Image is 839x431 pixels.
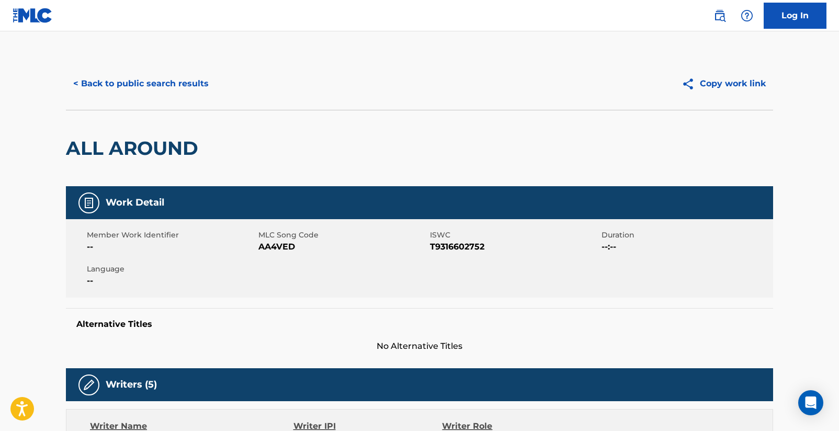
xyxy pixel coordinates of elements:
span: Member Work Identifier [87,230,256,241]
img: Copy work link [682,77,700,90]
h5: Alternative Titles [76,319,763,330]
a: Public Search [709,5,730,26]
span: Duration [602,230,770,241]
span: --:-- [602,241,770,253]
a: Log In [764,3,826,29]
img: search [713,9,726,22]
span: T9316602752 [430,241,599,253]
button: Copy work link [674,71,773,97]
h5: Work Detail [106,197,164,209]
div: Open Intercom Messenger [798,390,823,415]
h2: ALL AROUND [66,137,203,160]
span: -- [87,241,256,253]
span: -- [87,275,256,287]
span: MLC Song Code [258,230,427,241]
div: Help [736,5,757,26]
button: < Back to public search results [66,71,216,97]
img: Writers [83,379,95,391]
span: Language [87,264,256,275]
span: ISWC [430,230,599,241]
img: MLC Logo [13,8,53,23]
span: No Alternative Titles [66,340,773,353]
span: AA4VED [258,241,427,253]
img: Work Detail [83,197,95,209]
img: help [741,9,753,22]
h5: Writers (5) [106,379,157,391]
